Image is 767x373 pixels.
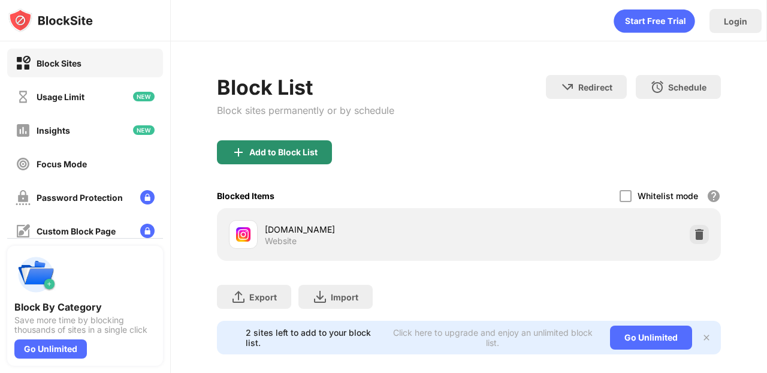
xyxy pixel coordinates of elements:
[37,159,87,169] div: Focus Mode
[140,190,155,204] img: lock-menu.svg
[668,82,706,92] div: Schedule
[249,292,277,302] div: Export
[638,191,698,201] div: Whitelist mode
[16,157,31,172] img: focus-off.svg
[610,326,692,350] div: Go Unlimited
[389,327,596,348] div: Click here to upgrade and enjoy an unlimited block list.
[16,190,31,205] img: password-protection-off.svg
[724,16,747,26] div: Login
[14,339,87,359] div: Go Unlimited
[217,75,394,100] div: Block List
[265,223,469,236] div: [DOMAIN_NAME]
[140,224,155,238] img: lock-menu.svg
[16,224,31,239] img: customize-block-page-off.svg
[14,315,156,335] div: Save more time by blocking thousands of sites in a single click
[249,148,318,157] div: Add to Block List
[37,92,84,102] div: Usage Limit
[702,333,711,342] img: x-button.svg
[37,226,116,236] div: Custom Block Page
[37,192,123,203] div: Password Protection
[16,56,31,71] img: block-on.svg
[614,9,695,33] div: animation
[246,327,382,348] div: 2 sites left to add to your block list.
[578,82,612,92] div: Redirect
[133,92,155,101] img: new-icon.svg
[217,191,274,201] div: Blocked Items
[14,253,58,296] img: push-categories.svg
[133,125,155,135] img: new-icon.svg
[265,236,297,246] div: Website
[8,8,93,32] img: logo-blocksite.svg
[16,123,31,138] img: insights-off.svg
[217,104,394,116] div: Block sites permanently or by schedule
[16,89,31,104] img: time-usage-off.svg
[331,292,358,302] div: Import
[37,58,81,68] div: Block Sites
[236,227,250,242] img: favicons
[14,301,156,313] div: Block By Category
[37,125,70,136] div: Insights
